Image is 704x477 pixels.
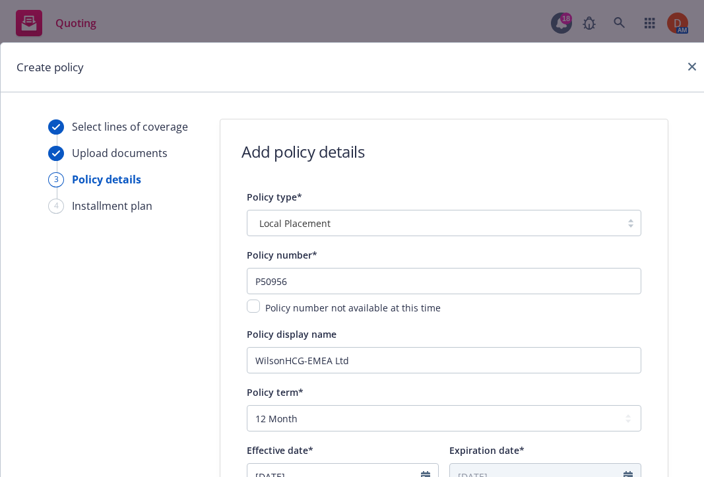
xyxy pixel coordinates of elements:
div: Select lines of coverage [72,119,188,135]
div: Policy details [72,172,141,187]
span: Local Placement [259,216,331,230]
div: 3 [48,172,64,187]
span: Expiration date* [449,444,525,457]
h1: Add policy details [241,141,364,162]
span: Policy type* [247,191,302,203]
span: Policy display name [247,328,336,340]
span: Policy number not available at this time [265,302,441,314]
span: Effective date* [247,444,313,457]
div: Installment plan [72,198,152,214]
div: Upload documents [72,145,168,161]
div: 4 [48,199,64,214]
span: Policy number* [247,249,317,261]
span: Local Placement [254,216,614,230]
h1: Create policy [16,59,84,76]
a: close [684,59,700,75]
span: Policy term* [247,386,304,398]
